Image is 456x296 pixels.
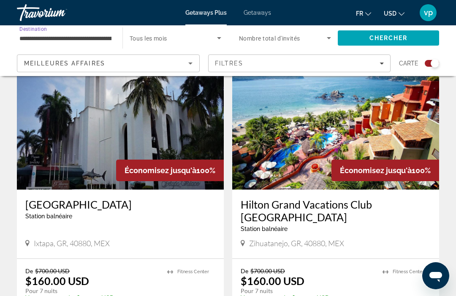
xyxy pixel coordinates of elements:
span: $700.00 USD [250,267,285,274]
span: Carte [399,57,418,69]
button: Change language [356,7,371,19]
span: Tous les mois [130,35,167,42]
span: Fitness Center [393,269,424,274]
span: Filtres [215,60,244,67]
span: Meilleures affaires [24,60,105,67]
span: Station balnéaire [25,213,72,220]
button: Filters [208,54,391,72]
span: fr [356,10,363,17]
span: Nombre total d'invités [239,35,300,42]
span: Station balnéaire [241,225,288,232]
span: USD [384,10,396,17]
span: $700.00 USD [35,267,70,274]
img: Ixtapa Palace Resort [17,54,224,190]
span: Chercher [369,35,408,41]
span: Économisez jusqu'à [340,166,412,175]
span: Ixtapa, GR, 40880, MEX [34,239,110,248]
div: 100% [116,160,224,181]
p: Pour 7 nuits [25,287,159,295]
span: Économisez jusqu'à [125,166,196,175]
p: $160.00 USD [241,274,304,287]
div: 100% [331,160,439,181]
p: Pour 7 nuits [241,287,374,295]
mat-select: Sort by [24,58,193,68]
input: Select destination [19,33,111,43]
a: Getaways [244,9,271,16]
span: Destination [19,26,47,32]
a: [GEOGRAPHIC_DATA] [25,198,215,211]
span: De [241,267,248,274]
a: Travorium [17,2,101,24]
img: Hilton Grand Vacations Club Zihuatanejo [232,54,439,190]
iframe: Bouton de lancement de la fenêtre de messagerie [422,262,449,289]
button: Change currency [384,7,404,19]
a: Getaways Plus [185,9,227,16]
p: $160.00 USD [25,274,89,287]
span: vp [424,8,433,17]
a: Hilton Grand Vacations Club [GEOGRAPHIC_DATA] [241,198,431,223]
button: Search [338,30,439,46]
span: Zihuatanejo, GR, 40880, MEX [249,239,344,248]
span: Fitness Center [177,269,209,274]
span: De [25,267,33,274]
button: User Menu [417,4,439,22]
